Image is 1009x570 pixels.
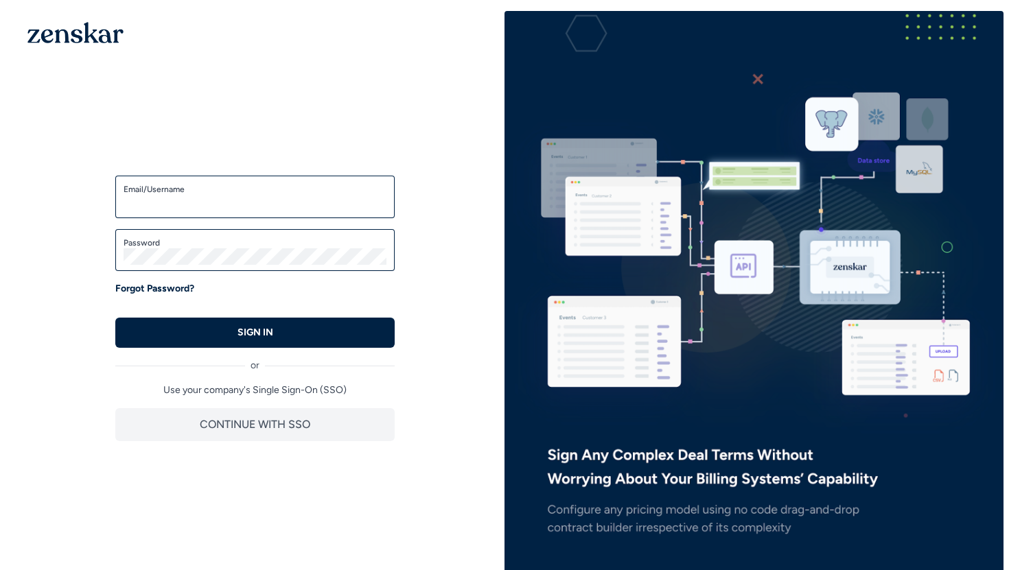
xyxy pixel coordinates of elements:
[124,237,386,248] label: Password
[124,184,386,195] label: Email/Username
[115,348,395,372] div: or
[115,282,194,296] a: Forgot Password?
[27,22,124,43] img: 1OGAJ2xQqyY4LXKgY66KYq0eOWRCkrZdAb3gUhuVAqdWPZE9SRJmCz+oDMSn4zDLXe31Ii730ItAGKgCKgCCgCikA4Av8PJUP...
[115,318,395,348] button: SIGN IN
[115,408,395,441] button: CONTINUE WITH SSO
[237,326,273,340] p: SIGN IN
[115,383,395,397] p: Use your company's Single Sign-On (SSO)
